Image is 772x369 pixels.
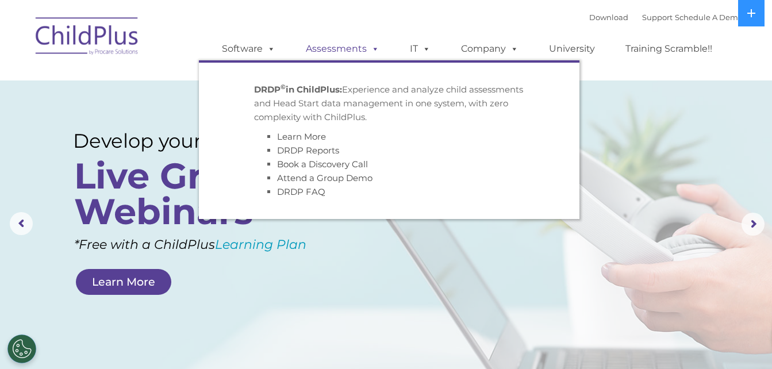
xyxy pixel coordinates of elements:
a: Learning Plan [215,237,306,252]
span: Phone number [160,123,209,132]
a: DRDP Reports [277,145,339,156]
font: | [589,13,743,22]
rs-layer: Develop your skills with [73,129,328,152]
a: Training Scramble!! [614,37,724,60]
a: Learn More [76,269,171,295]
img: ChildPlus by Procare Solutions [30,9,145,67]
a: Learn More [277,131,326,142]
button: Cookies Settings [7,335,36,363]
a: Attend a Group Demo [277,172,372,183]
a: Book a Discovery Call [277,159,368,170]
a: Assessments [294,37,391,60]
a: DRDP FAQ [277,186,325,197]
a: Company [450,37,530,60]
a: Download [589,13,628,22]
sup: © [281,83,286,91]
strong: DRDP in ChildPlus: [254,84,342,95]
p: Experience and analyze child assessments and Head Start data management in one system, with zero ... [254,83,524,124]
rs-layer: *Free with a ChildPlus [74,233,347,256]
a: Support [642,13,673,22]
rs-layer: Live Group Webinars [74,158,325,229]
a: Software [210,37,287,60]
span: Last name [160,76,195,84]
a: Schedule A Demo [675,13,743,22]
a: IT [398,37,442,60]
a: University [537,37,606,60]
